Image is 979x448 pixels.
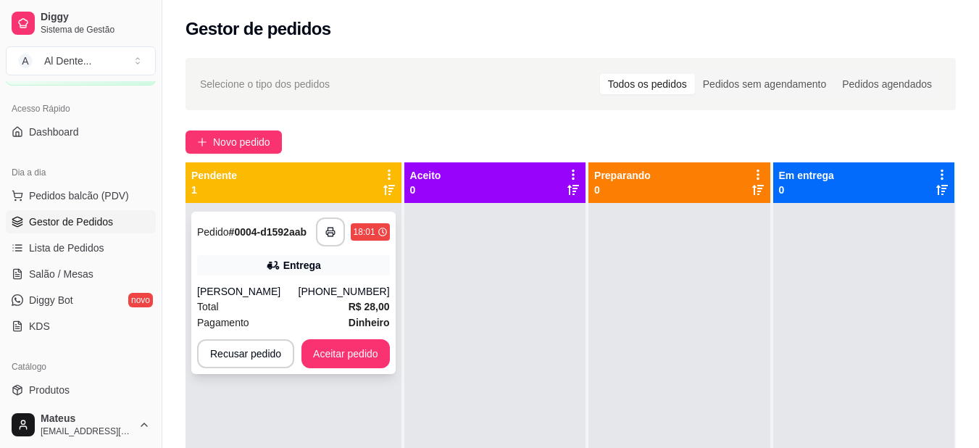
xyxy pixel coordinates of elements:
[41,11,150,24] span: Diggy
[6,210,156,233] a: Gestor de Pedidos
[29,188,129,203] span: Pedidos balcão (PDV)
[600,74,695,94] div: Todos os pedidos
[834,74,940,94] div: Pedidos agendados
[301,339,390,368] button: Aceitar pedido
[779,168,834,183] p: Em entrega
[6,46,156,75] button: Select a team
[44,54,91,68] div: Al Dente ...
[6,407,156,442] button: Mateus[EMAIL_ADDRESS][DOMAIN_NAME]
[197,284,299,299] div: [PERSON_NAME]
[41,412,133,426] span: Mateus
[410,168,441,183] p: Aceito
[6,120,156,144] a: Dashboard
[186,17,331,41] h2: Gestor de pedidos
[283,258,321,273] div: Entrega
[29,383,70,397] span: Produtos
[6,184,156,207] button: Pedidos balcão (PDV)
[299,284,390,299] div: [PHONE_NUMBER]
[29,267,93,281] span: Salão / Mesas
[6,97,156,120] div: Acesso Rápido
[229,226,307,238] strong: # 0004-d1592aab
[197,137,207,147] span: plus
[6,6,156,41] a: DiggySistema de Gestão
[349,317,390,328] strong: Dinheiro
[6,378,156,402] a: Produtos
[695,74,834,94] div: Pedidos sem agendamento
[197,299,219,315] span: Total
[29,241,104,255] span: Lista de Pedidos
[6,289,156,312] a: Diggy Botnovo
[186,130,282,154] button: Novo pedido
[29,125,79,139] span: Dashboard
[29,293,73,307] span: Diggy Bot
[410,183,441,197] p: 0
[191,183,237,197] p: 1
[354,226,375,238] div: 18:01
[29,319,50,333] span: KDS
[6,262,156,286] a: Salão / Mesas
[6,161,156,184] div: Dia a dia
[197,315,249,331] span: Pagamento
[6,236,156,260] a: Lista de Pedidos
[349,301,390,312] strong: R$ 28,00
[200,76,330,92] span: Selecione o tipo dos pedidos
[213,134,270,150] span: Novo pedido
[594,183,651,197] p: 0
[191,168,237,183] p: Pendente
[6,315,156,338] a: KDS
[6,355,156,378] div: Catálogo
[41,426,133,437] span: [EMAIL_ADDRESS][DOMAIN_NAME]
[18,54,33,68] span: A
[197,226,229,238] span: Pedido
[594,168,651,183] p: Preparando
[197,339,294,368] button: Recusar pedido
[29,215,113,229] span: Gestor de Pedidos
[41,24,150,36] span: Sistema de Gestão
[779,183,834,197] p: 0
